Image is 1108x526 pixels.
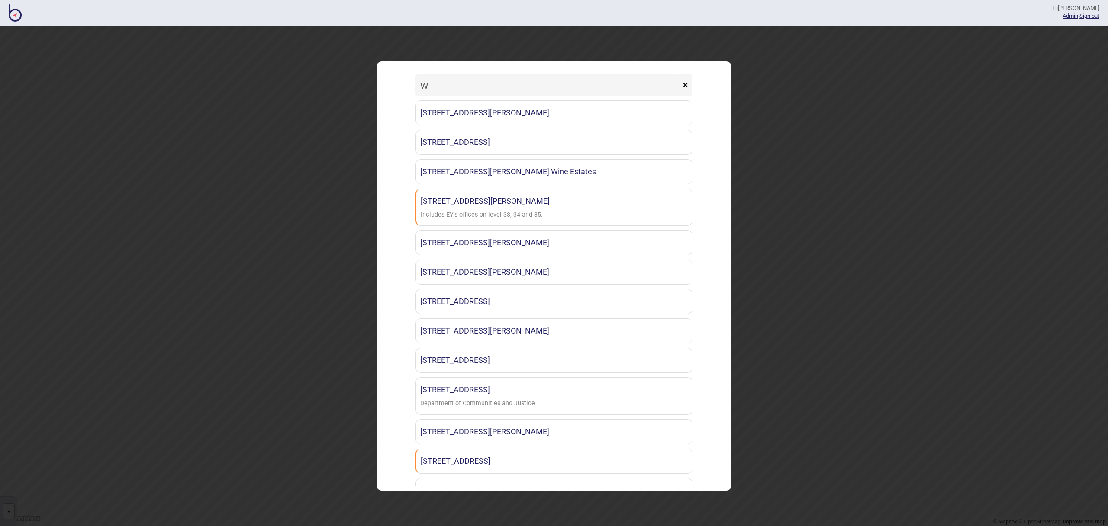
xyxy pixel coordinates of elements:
[415,230,692,255] a: [STREET_ADDRESS][PERSON_NAME]
[415,377,692,415] a: [STREET_ADDRESS]Department of Communities and Justice
[415,318,692,343] a: [STREET_ADDRESS][PERSON_NAME]
[421,209,543,221] div: Includes EY's offices on level 33, 34 and 35.
[415,189,692,226] a: [STREET_ADDRESS][PERSON_NAME]Includes EY's offices on level 33, 34 and 35.
[1063,13,1078,19] a: Admin
[1079,13,1099,19] button: Sign out
[415,289,692,314] a: [STREET_ADDRESS]
[1053,4,1099,12] div: Hi [PERSON_NAME]
[415,348,692,373] a: [STREET_ADDRESS]
[415,419,692,444] a: [STREET_ADDRESS][PERSON_NAME]
[9,4,22,22] img: BindiMaps CMS
[415,159,692,184] a: [STREET_ADDRESS][PERSON_NAME] Wine Estates
[415,130,692,155] a: [STREET_ADDRESS]
[420,398,535,410] div: Department of Communities and Justice
[678,74,692,96] button: ×
[415,100,692,125] a: [STREET_ADDRESS][PERSON_NAME]
[1063,13,1079,19] span: |
[415,260,692,285] a: [STREET_ADDRESS][PERSON_NAME]
[415,478,692,503] a: [STREET_ADDRESS] ([GEOGRAPHIC_DATA])
[415,74,680,96] input: Search locations by tag + name
[415,449,692,474] a: [STREET_ADDRESS]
